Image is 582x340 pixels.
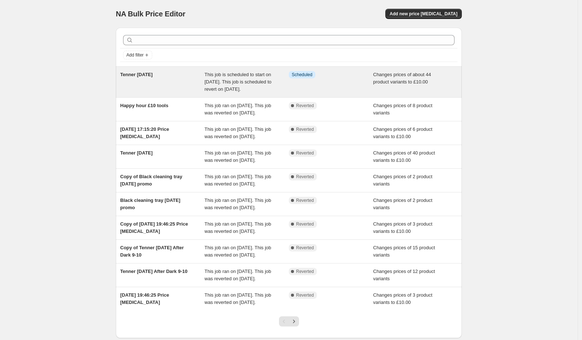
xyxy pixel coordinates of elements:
[296,198,314,203] span: Reverted
[205,72,272,92] span: This job is scheduled to start on [DATE]. This job is scheduled to revert on [DATE].
[120,292,169,305] span: [DATE] 19:46:25 Price [MEDICAL_DATA]
[120,150,153,156] span: Tenner [DATE]
[120,126,169,139] span: [DATE] 17:15:20 Price [MEDICAL_DATA]
[116,10,185,18] span: NA Bulk Price Editor
[120,103,168,108] span: Happy hour £10 tools
[373,221,433,234] span: Changes prices of 3 product variants to £10.00
[205,150,271,163] span: This job ran on [DATE]. This job was reverted on [DATE].
[373,269,435,281] span: Changes prices of 12 product variants
[205,126,271,139] span: This job ran on [DATE]. This job was reverted on [DATE].
[120,245,184,258] span: Copy of Tenner [DATE] After Dark 9-10
[373,292,433,305] span: Changes prices of 3 product variants to £10.00
[120,198,180,210] span: Black cleaning tray [DATE] promo
[205,245,271,258] span: This job ran on [DATE]. This job was reverted on [DATE].
[296,292,314,298] span: Reverted
[373,198,433,210] span: Changes prices of 2 product variants
[373,126,433,139] span: Changes prices of 6 product variants to £10.00
[296,245,314,251] span: Reverted
[373,150,435,163] span: Changes prices of 40 product variants to £10.00
[279,316,299,327] nav: Pagination
[296,269,314,274] span: Reverted
[126,52,143,58] span: Add filter
[289,316,299,327] button: Next
[205,174,271,187] span: This job ran on [DATE]. This job was reverted on [DATE].
[120,269,188,274] span: Tenner [DATE] After Dark 9-10
[120,221,188,234] span: Copy of [DATE] 19:46:25 Price [MEDICAL_DATA]
[296,221,314,227] span: Reverted
[205,269,271,281] span: This job ran on [DATE]. This job was reverted on [DATE].
[373,174,433,187] span: Changes prices of 2 product variants
[120,174,182,187] span: Copy of Black cleaning tray [DATE] promo
[292,72,312,78] span: Scheduled
[205,198,271,210] span: This job ran on [DATE]. This job was reverted on [DATE].
[296,150,314,156] span: Reverted
[373,245,435,258] span: Changes prices of 15 product variants
[296,126,314,132] span: Reverted
[205,292,271,305] span: This job ran on [DATE]. This job was reverted on [DATE].
[205,103,271,116] span: This job ran on [DATE]. This job was reverted on [DATE].
[390,11,457,17] span: Add new price [MEDICAL_DATA]
[205,221,271,234] span: This job ran on [DATE]. This job was reverted on [DATE].
[123,51,152,59] button: Add filter
[373,72,431,85] span: Changes prices of about 44 product variants to £10.00
[296,103,314,109] span: Reverted
[120,72,153,77] span: Tenner [DATE]
[296,174,314,180] span: Reverted
[385,9,462,19] button: Add new price [MEDICAL_DATA]
[373,103,433,116] span: Changes prices of 8 product variants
